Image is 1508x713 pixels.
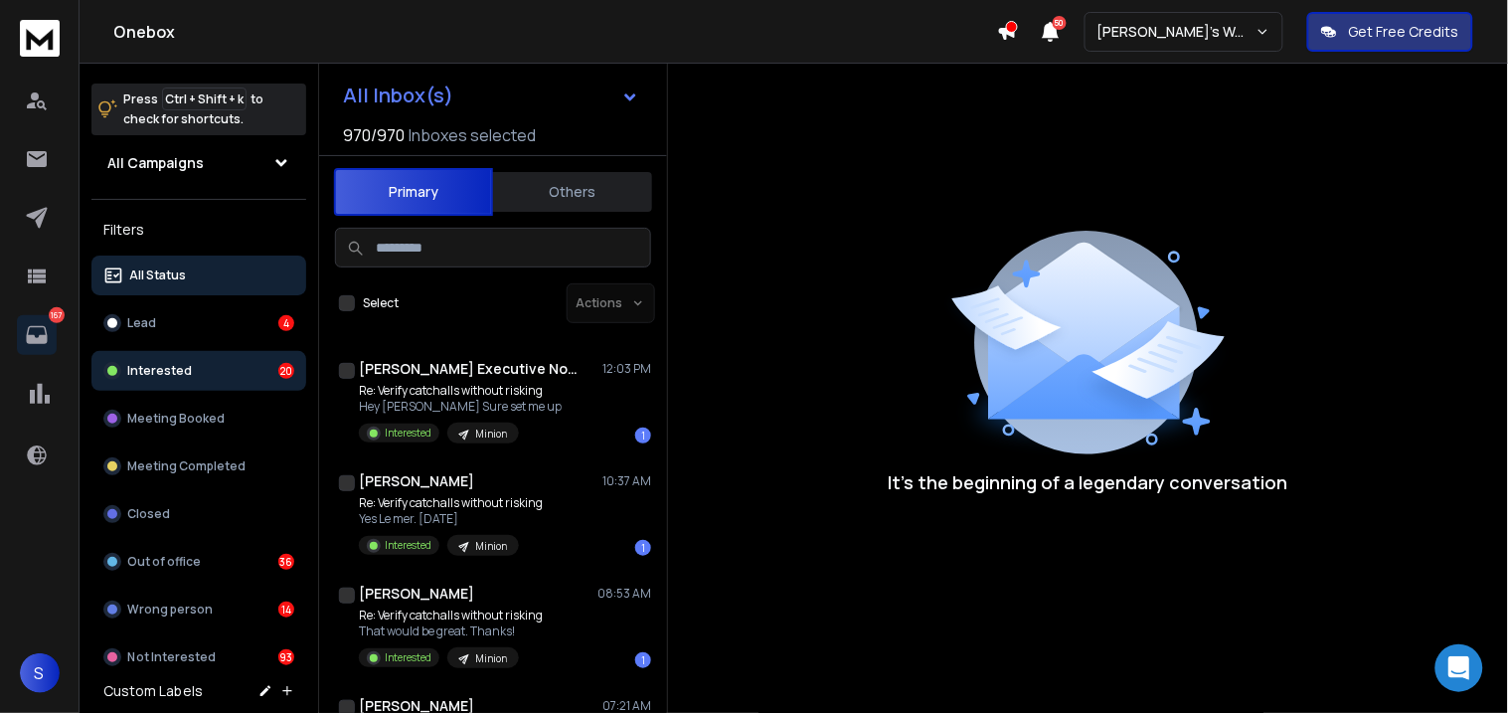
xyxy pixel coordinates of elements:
h3: Custom Labels [103,681,203,701]
h1: All Campaigns [107,153,204,173]
p: Not Interested [127,649,216,665]
p: 10:37 AM [602,473,651,489]
p: Get Free Credits [1349,22,1459,42]
h3: Inboxes selected [409,123,536,147]
p: Minion [475,651,507,666]
button: Get Free Credits [1307,12,1473,52]
h1: [PERSON_NAME] Executive Nomad [359,359,578,379]
a: 167 [17,315,57,355]
img: logo [20,20,60,57]
p: [PERSON_NAME]'s Workspace [1097,22,1256,42]
p: 08:53 AM [597,586,651,602]
h1: [PERSON_NAME] [359,584,474,604]
p: Interested [385,426,431,441]
p: Re: Verify catchalls without risking [359,608,543,624]
div: 1 [635,540,651,556]
span: Ctrl + Shift + k [162,88,247,110]
p: Interested [385,538,431,553]
button: All Status [91,256,306,295]
div: 4 [278,315,294,331]
button: Lead4 [91,303,306,343]
button: Wrong person14 [91,590,306,629]
p: Meeting Booked [127,411,225,427]
p: Closed [127,506,170,522]
button: Closed [91,494,306,534]
button: Others [493,170,652,214]
p: Interested [127,363,192,379]
div: 20 [278,363,294,379]
p: Minion [475,427,507,442]
div: 14 [278,602,294,618]
p: Press to check for shortcuts. [123,89,263,129]
h1: [PERSON_NAME] [359,471,474,491]
div: 1 [635,652,651,668]
p: Wrong person [127,602,213,618]
h1: All Inbox(s) [343,86,453,105]
p: Minion [475,539,507,554]
button: S [20,653,60,693]
h1: Onebox [113,20,997,44]
p: All Status [129,267,186,283]
button: Not Interested93 [91,637,306,677]
p: Meeting Completed [127,458,246,474]
span: 970 / 970 [343,123,405,147]
p: Lead [127,315,156,331]
p: Re: Verify catchalls without risking [359,383,562,399]
p: Re: Verify catchalls without risking [359,495,543,511]
p: Out of office [127,554,201,570]
button: Out of office36 [91,542,306,582]
button: All Inbox(s) [327,76,655,115]
button: Meeting Completed [91,446,306,486]
div: 1 [635,428,651,444]
button: Interested20 [91,351,306,391]
button: Primary [334,168,493,216]
h3: Filters [91,216,306,244]
button: All Campaigns [91,143,306,183]
div: 93 [278,649,294,665]
p: That would be great. Thanks! [359,624,543,639]
p: Yes Le mer. [DATE] [359,511,543,527]
p: It’s the beginning of a legendary conversation [889,468,1288,496]
button: Meeting Booked [91,399,306,439]
p: Hey [PERSON_NAME] Sure set me up [359,399,562,415]
p: Interested [385,650,431,665]
p: 167 [49,307,65,323]
span: 50 [1053,16,1067,30]
p: 12:03 PM [602,361,651,377]
div: 36 [278,554,294,570]
label: Select [363,295,399,311]
div: Open Intercom Messenger [1435,644,1483,692]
